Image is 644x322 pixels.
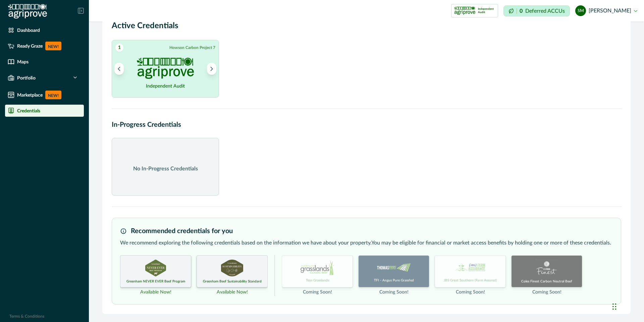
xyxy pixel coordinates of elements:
iframe: Chat Widget [610,290,644,322]
button: Previous project [114,63,124,75]
p: Marketplace [17,92,43,98]
button: Next project [207,63,216,75]
p: Coming Soon! [456,289,485,296]
p: We recommend exploring the following credentials based on the information we have about your prop... [120,239,613,247]
img: COLES_FINEST certification logo [533,260,560,276]
p: 0 [520,8,523,14]
p: Teys Grasslands [306,278,329,283]
p: Deferred ACCUs [525,8,565,13]
img: PROJECT_AUDIT certification logo [137,58,194,79]
p: Greenham NEVER EVER Beef Program [126,279,185,284]
h2: In-Progress Credentials [112,120,621,130]
p: Available Now! [217,289,248,296]
h2: Active Credentials [112,20,621,32]
img: GBSS_UNKNOWN certification logo [221,260,243,276]
img: TFI_ANGUS_PURE_GRASSFED certification logo [377,260,411,275]
p: Howson Carbon Project 7 [169,45,215,51]
p: Independent Audit [478,7,495,14]
p: Coming Soon! [532,289,561,296]
img: certification logo [454,5,475,16]
h3: Recommended credentials for you [131,226,233,236]
a: Terms & Conditions [9,314,44,318]
p: Credentials [17,108,40,113]
p: Greenham Beef Sustainability Standard [203,279,262,284]
a: Dashboard [5,24,84,36]
p: Dashboard [17,28,40,33]
button: certification logoIndependent Audit [451,4,498,17]
p: Maps [17,59,29,64]
button: steve le moenic[PERSON_NAME] [575,3,637,19]
span: 1 [115,44,123,52]
img: GREENHAM_NEVER_EVER certification logo [145,260,166,276]
a: MarketplaceNEW! [5,88,84,102]
img: JBS_GREAT_SOUTHERN certification logo [453,260,487,275]
a: Ready GrazeNEW! [5,39,84,53]
a: Maps [5,56,84,68]
h2: Independent Audit [146,83,185,86]
p: No In-Progress Credentials [133,165,198,173]
p: Coming Soon! [379,289,409,296]
img: TEYS_GRASSLANDS certification logo [301,260,334,275]
p: JBS Great Southern (Farm Assured) [444,278,497,283]
p: NEW! [45,42,61,50]
p: Available Now! [140,289,171,296]
p: Portfolio [17,75,36,80]
p: NEW! [45,91,61,99]
a: Credentials [5,105,84,117]
p: Coles Finest Carbon Neutral Beef [521,279,572,284]
p: Coming Soon! [303,289,332,296]
div: Drag [612,297,616,317]
p: Ready Graze [17,43,43,49]
p: TFI - Angus Pure Grassfed [374,278,414,283]
img: Logo [8,4,47,19]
